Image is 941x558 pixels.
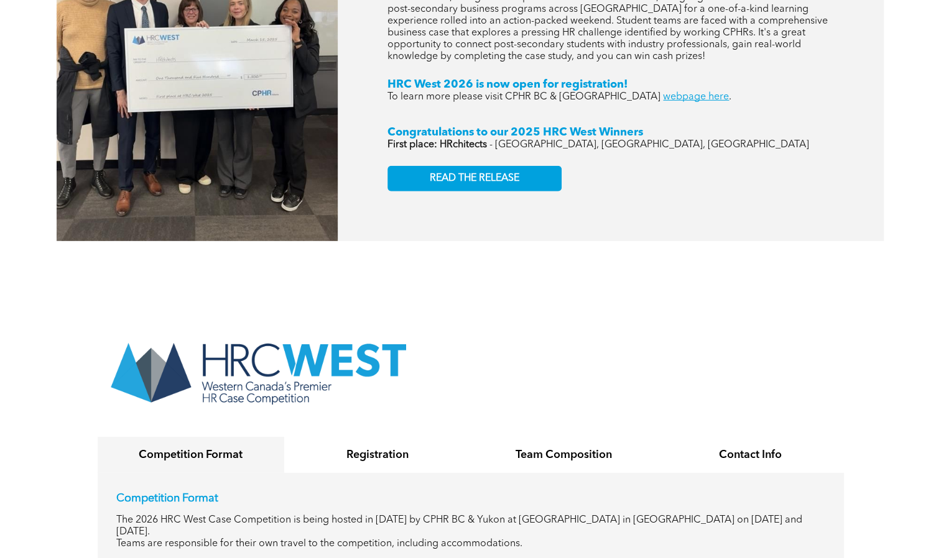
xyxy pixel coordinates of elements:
[482,448,646,462] h4: Team Composition
[116,515,825,538] p: The 2026 HRC West Case Competition is being hosted in [DATE] by CPHR BC & Yukon at [GEOGRAPHIC_DA...
[295,448,460,462] h4: Registration
[109,448,273,462] h4: Competition Format
[663,92,729,102] a: webpage here
[669,448,833,462] h4: Contact Info
[98,330,418,414] img: The logo for hrc west western canada 's premier hr case competition
[387,166,562,191] a: READ THE RELEASE
[387,79,628,90] span: HRC West 2026 is now open for registration!
[387,92,661,102] span: To learn more please visit CPHR BC & [GEOGRAPHIC_DATA]
[495,140,809,150] span: [GEOGRAPHIC_DATA], [GEOGRAPHIC_DATA], [GEOGRAPHIC_DATA]
[387,127,643,138] span: Congratulations to our 2025 HRC West Winners
[430,173,519,185] span: READ THE RELEASE
[489,140,493,150] span: -
[387,140,487,150] strong: First place: HRchitects
[116,538,825,550] p: Teams are responsible for their own travel to the competition, including accommodations.
[729,92,731,102] span: .
[116,492,825,505] p: Competition Format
